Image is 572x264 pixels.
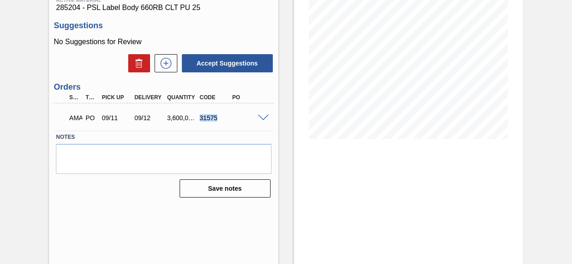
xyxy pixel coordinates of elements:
[56,131,271,144] label: Notes
[83,94,99,101] div: Type
[177,53,274,73] div: Accept Suggestions
[56,4,271,12] span: 285204 - PSL Label Body 660RB CLT PU 25
[67,108,82,128] div: Awaiting Manager Approval
[180,179,271,198] button: Save notes
[197,94,232,101] div: Code
[182,54,273,72] button: Accept Suggestions
[124,54,150,72] div: Delete Suggestions
[54,82,273,92] h3: Orders
[165,114,200,122] div: 3,600,000.000
[150,54,177,72] div: New suggestion
[230,94,265,101] div: PO
[165,94,200,101] div: Quantity
[67,94,82,101] div: Step
[132,94,167,101] div: Delivery
[54,38,273,46] p: No Suggestions for Review
[100,114,135,122] div: 09/11/2025
[54,21,273,30] h3: Suggestions
[197,114,232,122] div: 31575
[69,114,80,122] p: AMA
[100,94,135,101] div: Pick up
[83,114,99,122] div: Purchase order
[132,114,167,122] div: 09/12/2025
